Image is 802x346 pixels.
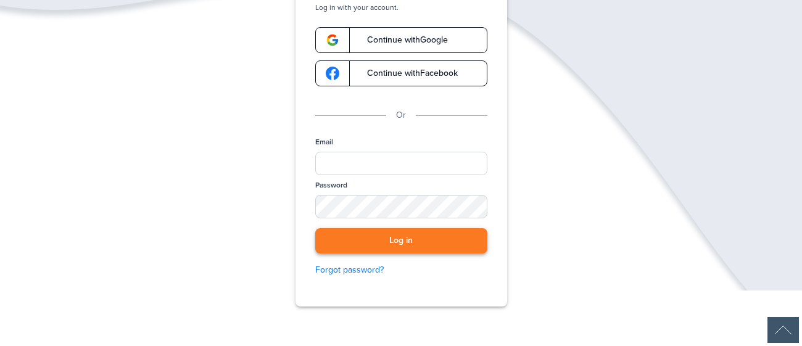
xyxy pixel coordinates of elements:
label: Email [315,137,333,147]
img: Back to Top [767,317,799,343]
span: Continue with Facebook [355,69,458,78]
span: Continue with Google [355,36,448,44]
p: Log in with your account. [315,2,487,12]
p: Or [396,109,406,122]
a: google-logoContinue withFacebook [315,60,487,86]
a: Forgot password? [315,263,487,277]
a: google-logoContinue withGoogle [315,27,487,53]
input: Password [315,195,487,218]
input: Email [315,152,487,175]
button: Log in [315,228,487,253]
img: google-logo [326,33,339,47]
div: Scroll Back to Top [767,317,799,343]
img: google-logo [326,67,339,80]
label: Password [315,180,347,191]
